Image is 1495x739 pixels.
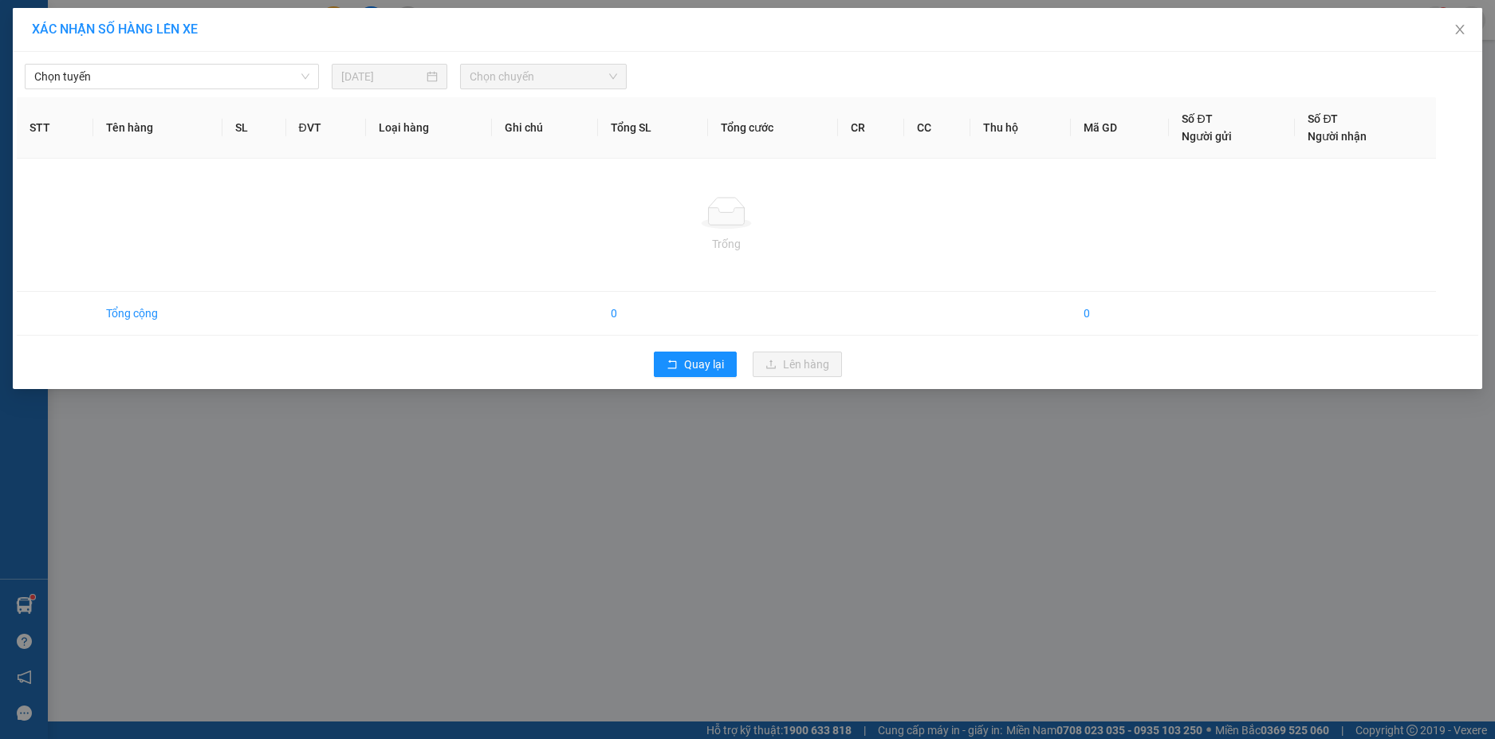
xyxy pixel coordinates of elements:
[598,292,708,336] td: 0
[708,97,838,159] th: Tổng cước
[93,292,222,336] td: Tổng cộng
[34,65,309,88] span: Chọn tuyến
[838,97,904,159] th: CR
[598,97,708,159] th: Tổng SL
[30,235,1423,253] div: Trống
[17,97,93,159] th: STT
[492,97,598,159] th: Ghi chú
[1071,292,1169,336] td: 0
[1071,97,1169,159] th: Mã GD
[1308,130,1367,143] span: Người nhận
[1308,112,1338,125] span: Số ĐT
[1454,23,1466,36] span: close
[470,65,617,88] span: Chọn chuyến
[93,97,222,159] th: Tên hàng
[366,97,492,159] th: Loại hàng
[904,97,970,159] th: CC
[222,97,286,159] th: SL
[286,97,366,159] th: ĐVT
[1438,8,1482,53] button: Close
[684,356,724,373] span: Quay lại
[1182,130,1232,143] span: Người gửi
[753,352,842,377] button: uploadLên hàng
[654,352,737,377] button: rollbackQuay lại
[970,97,1071,159] th: Thu hộ
[1182,112,1212,125] span: Số ĐT
[341,68,423,85] input: 14/08/2025
[667,359,678,371] span: rollback
[32,22,198,37] span: XÁC NHẬN SỐ HÀNG LÊN XE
